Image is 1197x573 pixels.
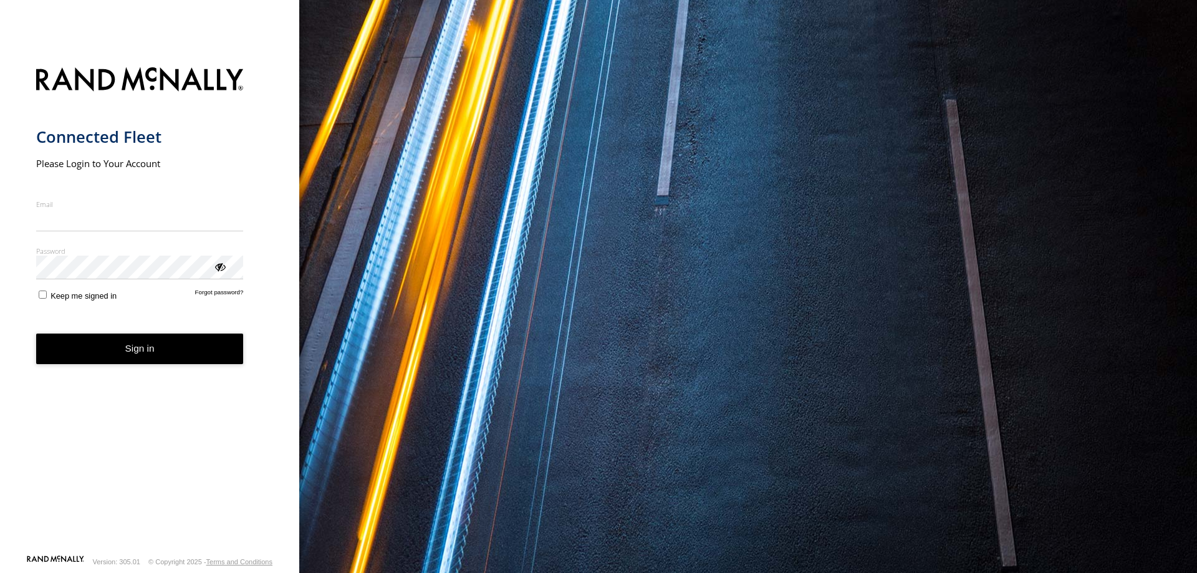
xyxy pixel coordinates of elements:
[195,289,244,301] a: Forgot password?
[36,200,244,209] label: Email
[213,260,226,272] div: ViewPassword
[36,157,244,170] h2: Please Login to Your Account
[206,558,272,566] a: Terms and Conditions
[36,127,244,147] h1: Connected Fleet
[36,65,244,97] img: Rand McNally
[36,334,244,364] button: Sign in
[93,558,140,566] div: Version: 305.01
[36,246,244,256] label: Password
[148,558,272,566] div: © Copyright 2025 -
[39,291,47,299] input: Keep me signed in
[50,291,117,301] span: Keep me signed in
[27,556,84,568] a: Visit our Website
[36,60,264,554] form: main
